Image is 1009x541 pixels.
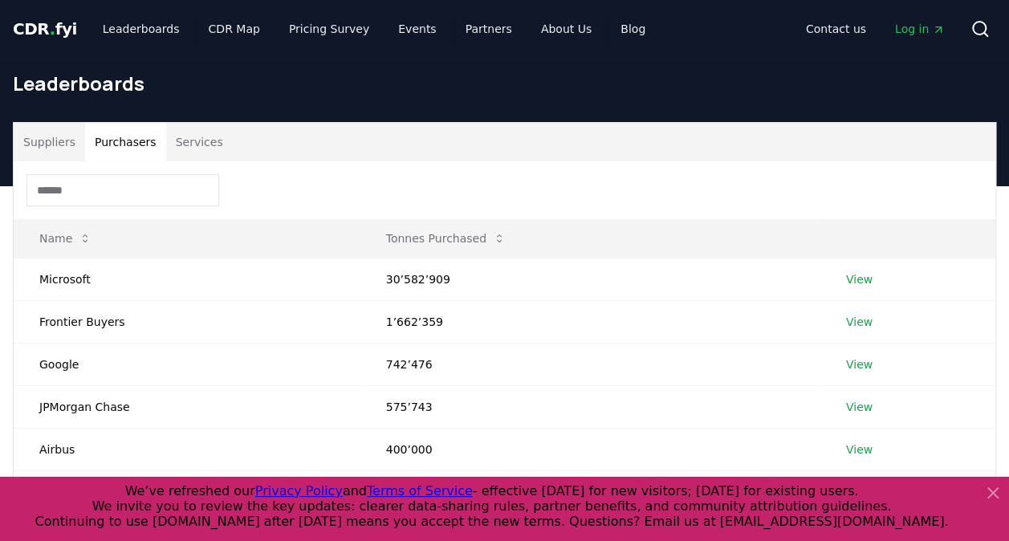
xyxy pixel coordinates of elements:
td: 400’000 [360,428,820,470]
td: 575’743 [360,385,820,428]
button: Services [166,123,233,161]
td: Microsoft [14,258,360,300]
a: View [846,314,873,330]
nav: Main [793,14,958,43]
h1: Leaderboards [13,71,996,96]
td: Frontier Buyers [14,300,360,343]
td: 742’476 [360,343,820,385]
a: Log in [882,14,958,43]
span: CDR fyi [13,19,77,39]
button: Purchasers [85,123,166,161]
a: CDR Map [196,14,273,43]
a: CDR.fyi [13,18,77,40]
a: Blog [608,14,658,43]
td: 30’582’909 [360,258,820,300]
span: . [50,19,55,39]
button: Suppliers [14,123,85,161]
a: View [846,399,873,415]
a: Pricing Survey [276,14,382,43]
td: Google [14,343,360,385]
td: Equinor [14,470,360,513]
a: Contact us [793,14,879,43]
button: Name [26,222,104,254]
td: 1’662’359 [360,300,820,343]
nav: Main [90,14,658,43]
a: About Us [528,14,604,43]
a: Events [385,14,449,43]
a: View [846,271,873,287]
td: JPMorgan Chase [14,385,360,428]
td: Airbus [14,428,360,470]
a: View [846,356,873,372]
a: Partners [453,14,525,43]
a: Leaderboards [90,14,193,43]
td: 330’000 [360,470,820,513]
span: Log in [895,21,945,37]
button: Tonnes Purchased [373,222,519,254]
a: View [846,441,873,458]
